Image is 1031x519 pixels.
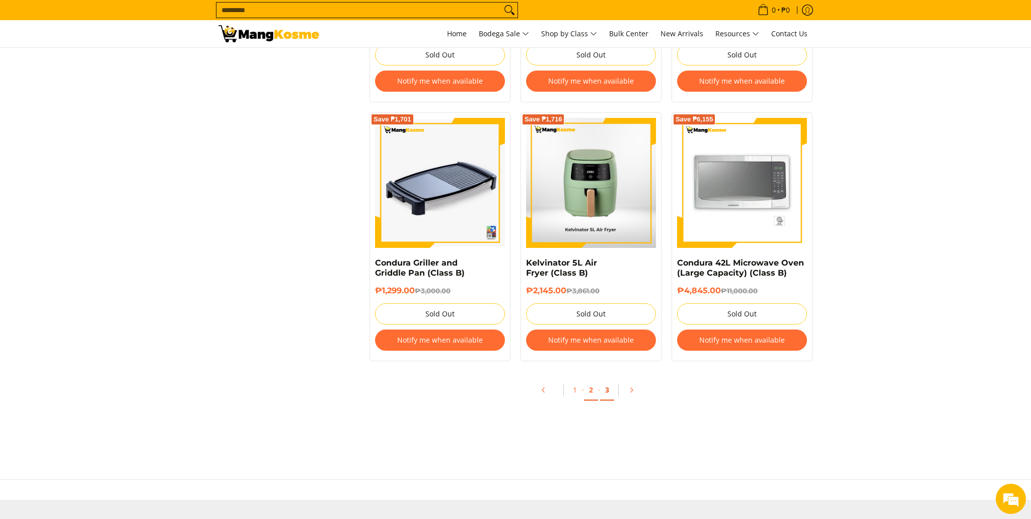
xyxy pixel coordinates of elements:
[677,303,807,325] button: Sold Out
[474,20,534,47] a: Bodega Sale
[604,20,653,47] a: Bulk Center
[526,303,656,325] button: Sold Out
[526,44,656,66] button: Sold Out
[598,385,600,395] span: ·
[582,385,584,395] span: ·
[660,29,703,38] span: New Arrivals
[715,28,759,40] span: Resources
[677,118,807,248] img: condura-large-capacity-42-liter-microwave-oven-full-view-mang-kosme
[329,20,813,47] nav: Main Menu
[710,20,764,47] a: Resources
[677,286,807,296] h6: ₱4,845.00
[526,330,656,351] button: Notify me when available
[415,287,451,295] del: ₱3,000.00
[677,258,804,278] a: Condura 42L Microwave Oven (Large Capacity) (Class B)
[600,380,614,401] a: 3
[52,56,169,70] div: Chat with us now
[375,44,505,66] button: Sold Out
[677,330,807,351] button: Notify me when available
[536,20,602,47] a: Shop by Class
[755,5,793,16] span: •
[375,118,505,248] img: condura-griller-and-griddle-pan-class-b1-right-side-view-mang-kosme
[447,29,467,38] span: Home
[375,71,505,92] button: Notify me when available
[721,287,758,295] del: ₱11,000.00
[525,116,562,122] span: Save ₱1,716
[5,275,192,310] textarea: Type your message and hit 'Enter'
[218,25,319,42] img: Small Appliances l Mang Kosme: Home Appliances Warehouse Sale | Page 2
[375,258,465,278] a: Condura Griller and Griddle Pan (Class B)
[771,29,807,38] span: Contact Us
[541,28,597,40] span: Shop by Class
[584,380,598,401] a: 2
[526,258,597,278] a: Kelvinator 5L Air Fryer (Class B)
[58,127,139,229] span: We're online!
[501,3,518,18] button: Search
[655,20,708,47] a: New Arrivals
[780,7,791,14] span: ₱0
[609,29,648,38] span: Bulk Center
[375,303,505,325] button: Sold Out
[375,286,505,296] h6: ₱1,299.00
[442,20,472,47] a: Home
[568,380,582,400] a: 1
[375,330,505,351] button: Notify me when available
[526,286,656,296] h6: ₱2,145.00
[677,44,807,66] button: Sold Out
[526,118,656,248] img: kelvinator-5-liter-air-fryer-matte-light-green-front-view-mang-kosme
[374,116,411,122] span: Save ₱1,701
[566,287,600,295] del: ₱3,861.00
[364,376,818,409] ul: Pagination
[479,28,529,40] span: Bodega Sale
[165,5,189,29] div: Minimize live chat window
[526,71,656,92] button: Notify me when available
[676,116,713,122] span: Save ₱6,155
[766,20,813,47] a: Contact Us
[770,7,777,14] span: 0
[677,71,807,92] button: Notify me when available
